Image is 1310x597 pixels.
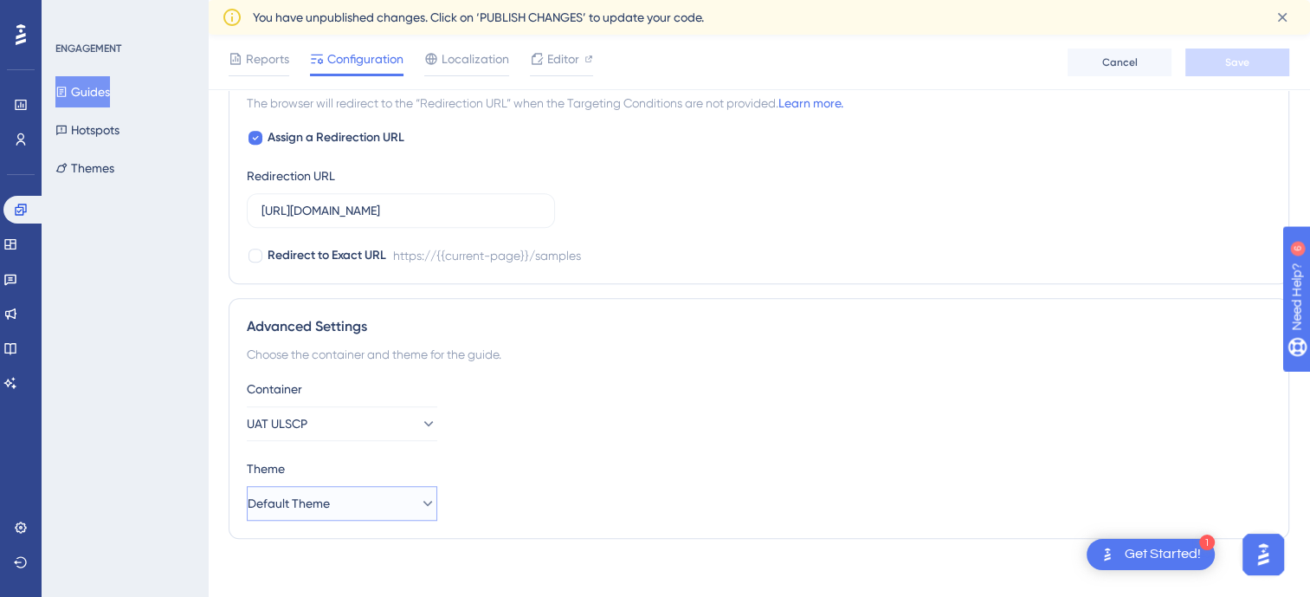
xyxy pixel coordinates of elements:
button: Default Theme [247,486,437,521]
button: Cancel [1068,49,1171,76]
span: Redirect to Exact URL [268,245,386,266]
img: launcher-image-alternative-text [1097,544,1118,565]
button: UAT ULSCP [247,406,437,441]
button: Hotspots [55,114,119,146]
span: Cancel [1102,55,1138,69]
span: Need Help? [41,4,108,25]
div: Choose the container and theme for the guide. [247,344,1271,365]
div: Get Started! [1125,545,1201,564]
iframe: UserGuiding AI Assistant Launcher [1237,529,1289,581]
div: ENGAGEMENT [55,42,121,55]
span: Localization [442,49,509,69]
div: Theme [247,458,1271,479]
div: https://{{current-page}}/samples [393,245,581,266]
span: You have unpublished changes. Click on ‘PUBLISH CHANGES’ to update your code. [253,7,704,28]
div: Open Get Started! checklist, remaining modules: 1 [1087,539,1215,570]
span: Editor [547,49,579,69]
div: Redirection URL [247,165,335,186]
div: 6 [120,9,126,23]
button: Guides [55,76,110,107]
button: Themes [55,152,114,184]
span: Configuration [327,49,403,69]
button: Save [1185,49,1289,76]
span: Assign a Redirection URL [268,127,404,148]
div: 1 [1199,535,1215,550]
span: The browser will redirect to the “Redirection URL” when the Targeting Conditions are not provided. [247,93,843,114]
span: Default Theme [248,493,330,514]
span: UAT ULSCP [247,413,307,434]
span: Save [1225,55,1249,69]
a: Learn more. [778,96,843,110]
div: Advanced Settings [247,316,1271,337]
div: Container [247,379,1271,399]
span: Reports [246,49,289,69]
input: https://www.example.com/ [261,201,540,220]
